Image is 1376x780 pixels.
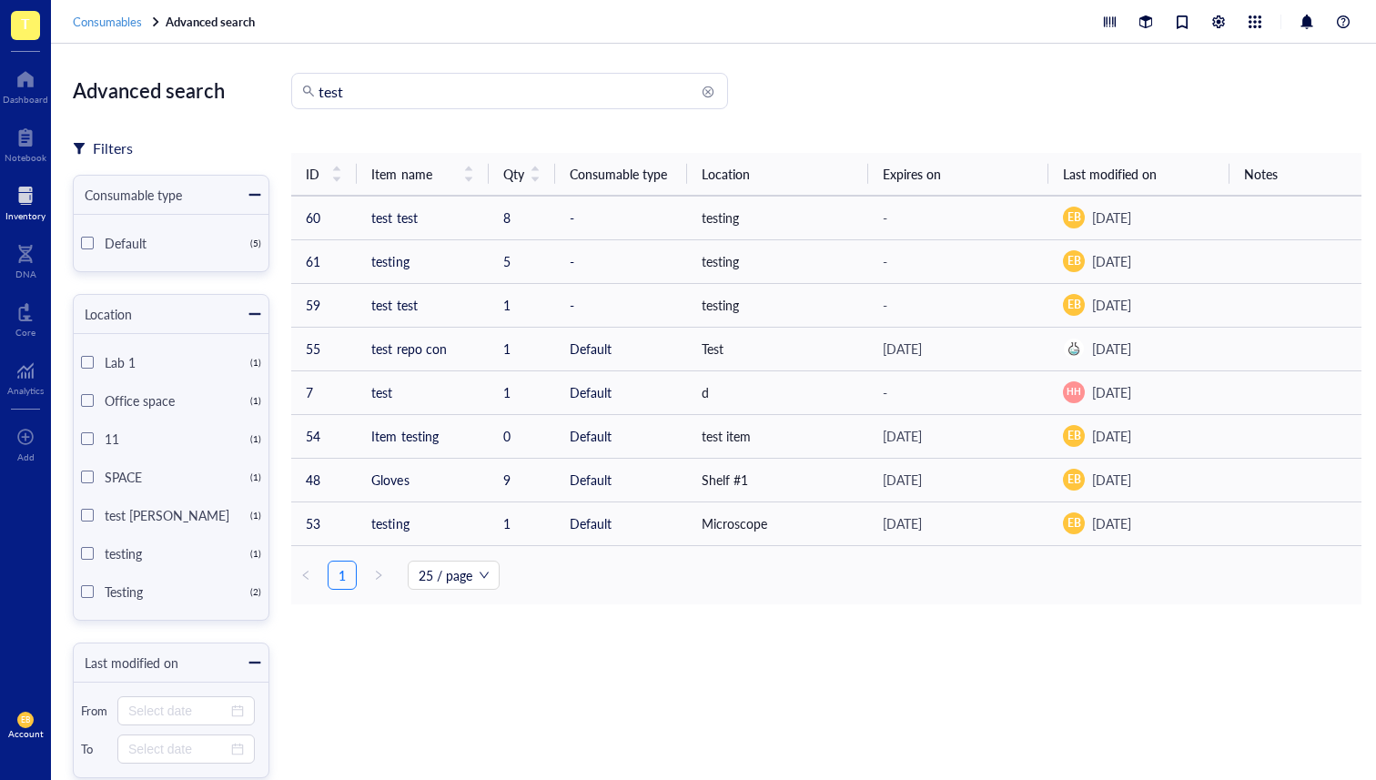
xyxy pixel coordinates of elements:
[883,382,1035,402] div: -
[883,339,1035,359] div: [DATE]
[105,430,119,448] span: 11
[371,164,452,184] span: Item name
[8,728,44,739] div: Account
[1064,339,1084,359] img: 4bf2238b-a8f3-4481-b49a-d9340cf6e548.jpeg
[489,370,554,414] td: 1
[1092,295,1131,315] div: [DATE]
[555,501,687,545] td: Default
[357,414,489,458] td: Item testing
[357,370,489,414] td: test
[702,471,748,489] span: Shelf #1
[555,196,687,239] td: -
[702,208,739,227] span: testing
[73,13,142,30] span: Consumables
[555,283,687,327] td: -
[1229,153,1361,196] th: Notes
[883,513,1035,533] div: [DATE]
[329,562,356,589] a: 1
[250,357,261,368] div: ( 1 )
[15,327,35,338] div: Core
[702,252,739,270] span: testing
[419,562,489,589] span: 25 / page
[166,14,258,30] a: Advanced search
[1048,153,1229,196] th: Last modified on
[883,426,1035,446] div: [DATE]
[702,296,739,314] span: testing
[291,239,357,283] td: 61
[81,703,110,719] div: From
[250,395,261,406] div: ( 1 )
[73,137,133,160] div: Filters
[555,327,687,370] td: Default
[5,210,46,221] div: Inventory
[17,451,35,462] div: Add
[357,327,489,370] td: test repo con
[1092,208,1131,228] div: [DATE]
[1092,382,1131,402] div: [DATE]
[1067,209,1081,226] span: EB
[883,208,1035,228] div: -
[489,239,554,283] td: 5
[73,73,269,107] div: Advanced search
[489,283,554,327] td: 1
[1067,385,1081,399] span: HH
[702,514,767,532] span: Microscope
[503,164,518,184] span: Qty
[5,152,46,163] div: Notebook
[868,153,1049,196] th: Expires on
[1092,251,1131,271] div: [DATE]
[85,304,132,324] div: Location
[291,561,320,590] li: Previous Page
[7,385,44,396] div: Analytics
[1067,515,1081,532] span: EB
[5,123,46,163] a: Notebook
[15,298,35,338] a: Core
[250,548,261,559] div: ( 1 )
[1092,426,1131,446] div: [DATE]
[250,471,261,482] div: ( 1 )
[291,153,357,196] th: ID
[250,510,261,521] div: ( 1 )
[1092,339,1131,359] div: [DATE]
[21,715,30,724] span: EB
[105,391,175,410] span: Office space
[1067,297,1081,313] span: EB
[291,501,357,545] td: 53
[291,370,357,414] td: 7
[373,570,384,581] span: right
[489,196,554,239] td: 8
[702,339,723,358] span: Test
[1092,470,1131,490] div: [DATE]
[357,458,489,501] td: Gloves
[555,370,687,414] td: Default
[105,582,143,601] span: Testing
[702,383,709,401] span: d
[687,153,868,196] th: Location
[555,153,687,196] th: Consumable type
[85,653,178,673] div: Last modified on
[5,181,46,221] a: Inventory
[408,561,500,590] div: Page Size
[105,468,142,486] span: SPACE
[357,239,489,283] td: testing
[1067,253,1081,269] span: EB
[883,251,1035,271] div: -
[357,283,489,327] td: test test
[291,458,357,501] td: 48
[105,353,136,371] span: Lab 1
[1067,428,1081,444] span: EB
[1092,513,1131,533] div: [DATE]
[1067,471,1081,488] span: EB
[81,741,110,757] div: To
[489,153,554,196] th: Qty
[357,196,489,239] td: test test
[300,570,311,581] span: left
[128,701,228,721] input: Select date
[250,586,261,597] div: ( 2 )
[291,561,320,590] button: left
[357,153,489,196] th: Item name
[250,238,261,248] div: ( 5 )
[357,501,489,545] td: testing
[364,561,393,590] button: right
[291,414,357,458] td: 54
